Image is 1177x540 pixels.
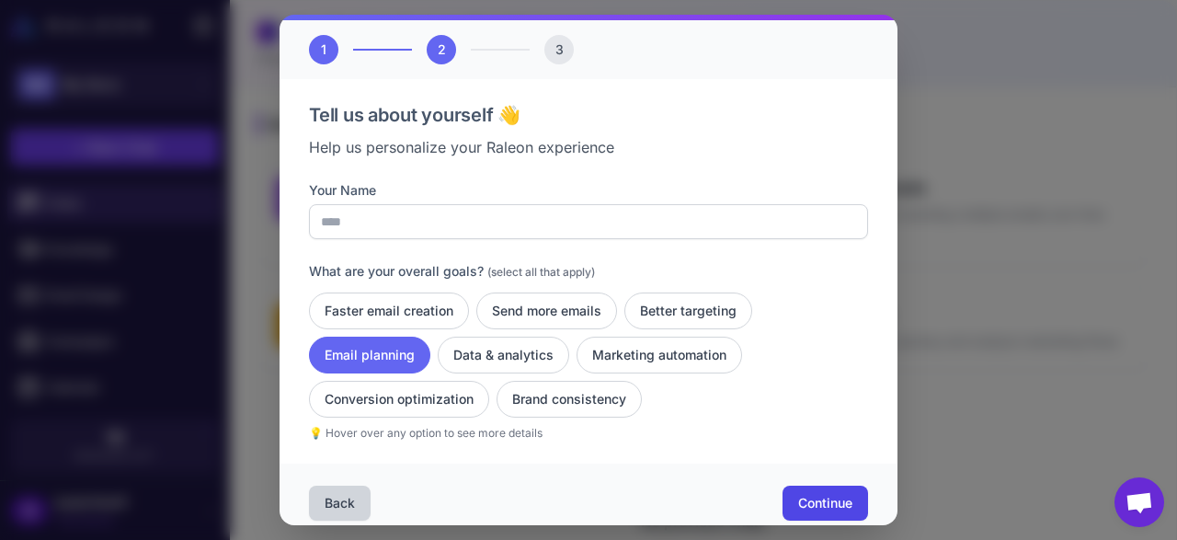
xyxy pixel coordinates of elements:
p: Help us personalize your Raleon experience [309,136,868,158]
h3: Tell us about yourself 👋 [309,101,868,129]
button: Marketing automation [577,337,742,373]
button: Conversion optimization [309,381,489,418]
button: Continue [783,486,868,521]
div: 3 [544,35,574,64]
p: 💡 Hover over any option to see more details [309,425,868,442]
button: Faster email creation [309,293,469,329]
button: Email planning [309,337,430,373]
div: 1 [309,35,338,64]
span: Continue [798,494,852,512]
button: Brand consistency [497,381,642,418]
div: 2 [427,35,456,64]
label: Your Name [309,180,868,201]
button: Back [309,486,371,521]
span: (select all that apply) [487,265,595,279]
button: Data & analytics [438,337,569,373]
button: Better targeting [624,293,752,329]
span: What are your overall goals? [309,263,484,279]
div: Ouvrir le chat [1114,477,1164,527]
button: Send more emails [476,293,617,329]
